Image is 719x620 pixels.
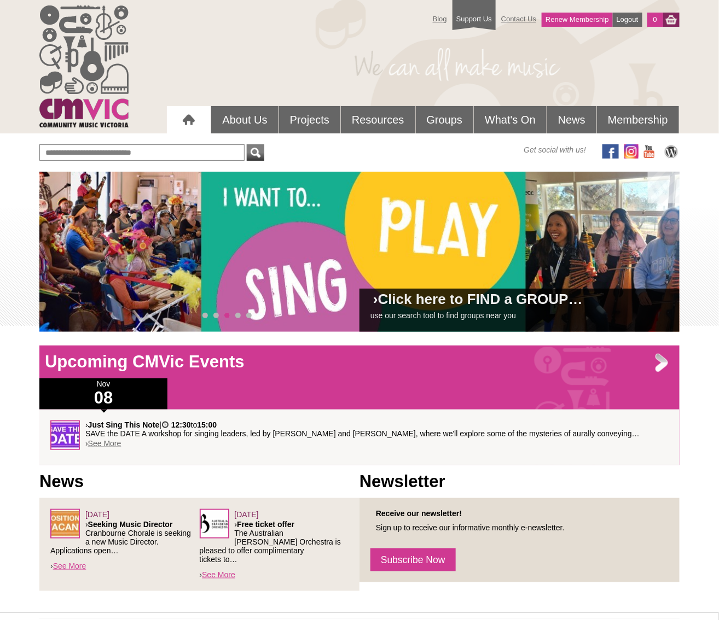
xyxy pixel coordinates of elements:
div: Nov [39,378,167,410]
a: See More [88,439,121,448]
a: Click here to FIND a GROUP… [378,291,583,307]
span: [DATE] [85,510,109,519]
a: Projects [279,106,340,133]
strong: Just Sing This Note [88,420,160,429]
img: icon-instagram.png [624,144,639,159]
a: What's On [474,106,547,133]
h2: › [370,294,669,310]
a: Renew Membership [542,13,613,27]
strong: 15:00 [197,420,217,429]
span: [DATE] [235,510,259,519]
h1: Upcoming CMVic Events [39,351,680,373]
a: Membership [597,106,679,133]
div: › [200,509,349,580]
p: › | to SAVE the DATE A workshop for singing leaders, led by [PERSON_NAME] and [PERSON_NAME], wher... [85,420,669,438]
div: › [50,420,669,454]
a: See More [202,570,235,579]
a: About Us [211,106,278,133]
a: Logout [613,13,642,27]
p: › Cranbourne Chorale is seeking a new Music Director. Applications open… [50,520,200,555]
img: Australian_Brandenburg_Orchestra.png [200,509,229,539]
strong: Receive our newsletter! [376,509,462,518]
h1: News [39,471,360,493]
p: Sign up to receive our informative monthly e-newsletter. [370,523,669,532]
a: Groups [416,106,474,133]
a: See More [53,561,86,570]
img: POSITION_vacant.jpg [50,509,80,539]
a: 0 [647,13,663,27]
strong: Free ticket offer [237,520,294,529]
a: News [547,106,596,133]
img: CMVic Blog [663,144,680,159]
div: › [50,509,200,571]
img: cmvic_logo.png [39,5,129,127]
h1: Newsletter [360,471,680,493]
strong: Seeking Music Director [88,520,173,529]
strong: 12:30 [171,420,191,429]
a: Contact Us [496,9,542,28]
a: Blog [427,9,453,28]
h1: 08 [39,389,167,407]
a: use our search tool to find groups near you [370,311,516,320]
p: › The Australian [PERSON_NAME] Orchestra is pleased to offer complimentary tickets to… [200,520,349,564]
a: Resources [341,106,415,133]
span: Get social with us! [524,144,586,155]
a: Subscribe Now [370,548,456,571]
img: GENERIC-Save-the-Date.jpg [50,420,80,450]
